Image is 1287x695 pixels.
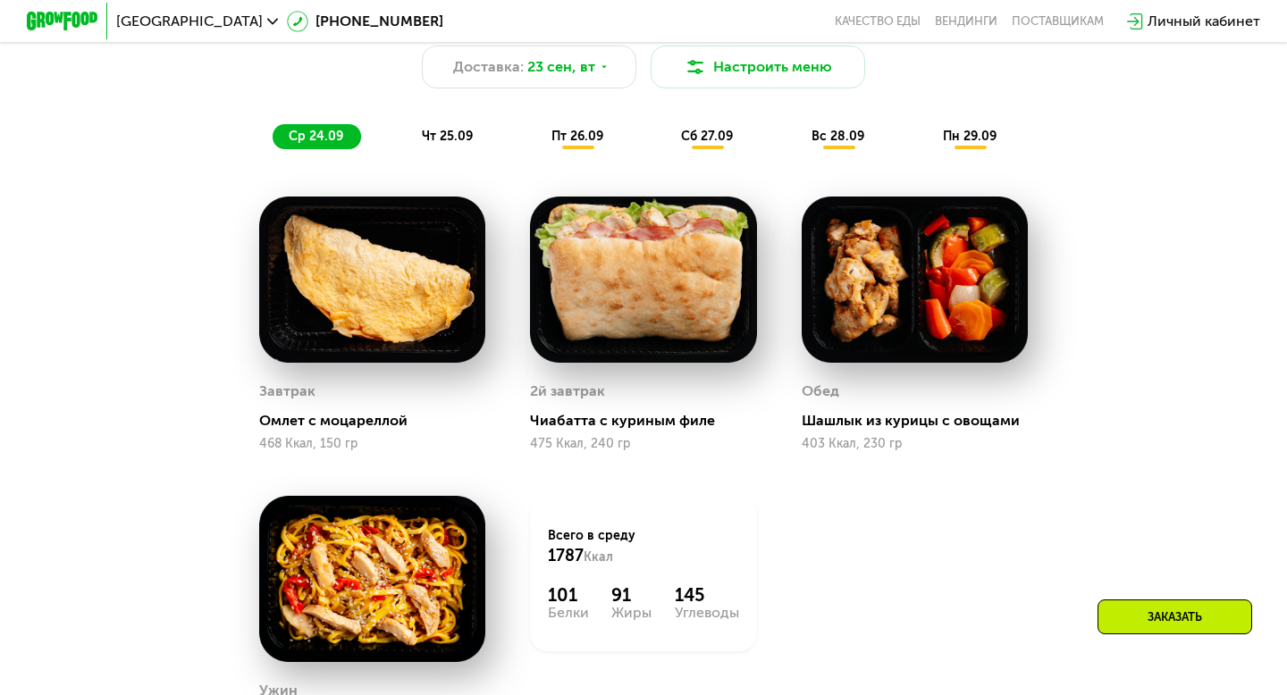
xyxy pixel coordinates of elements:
div: Завтрак [259,378,315,405]
span: вс 28.09 [812,129,864,144]
div: Чиабатта с куриным филе [530,412,770,430]
span: 1787 [548,546,584,565]
span: чт 25.09 [422,129,473,144]
span: [GEOGRAPHIC_DATA] [116,14,263,29]
a: Качество еды [835,14,921,29]
span: ср 24.09 [289,129,343,144]
div: Жиры [611,606,652,620]
div: 101 [548,584,589,606]
a: Вендинги [935,14,997,29]
span: пн 29.09 [943,129,997,144]
span: пт 26.09 [551,129,603,144]
div: Заказать [1098,599,1252,634]
div: 2й завтрак [530,378,605,405]
a: [PHONE_NUMBER] [287,11,443,32]
div: Всего в среду [548,527,738,566]
div: 475 Ккал, 240 гр [530,437,756,451]
div: Личный кабинет [1148,11,1260,32]
div: Белки [548,606,589,620]
span: Доставка: [453,56,524,78]
span: Ккал [584,549,613,565]
span: сб 27.09 [681,129,733,144]
div: поставщикам [1012,14,1104,29]
div: 468 Ккал, 150 гр [259,437,485,451]
div: 91 [611,584,652,606]
div: Углеводы [675,606,739,620]
div: 145 [675,584,739,606]
span: 23 сен, вт [527,56,595,78]
div: Шашлык из курицы с овощами [802,412,1042,430]
button: Настроить меню [651,46,865,88]
div: 403 Ккал, 230 гр [802,437,1028,451]
div: Обед [802,378,839,405]
div: Омлет с моцареллой [259,412,500,430]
